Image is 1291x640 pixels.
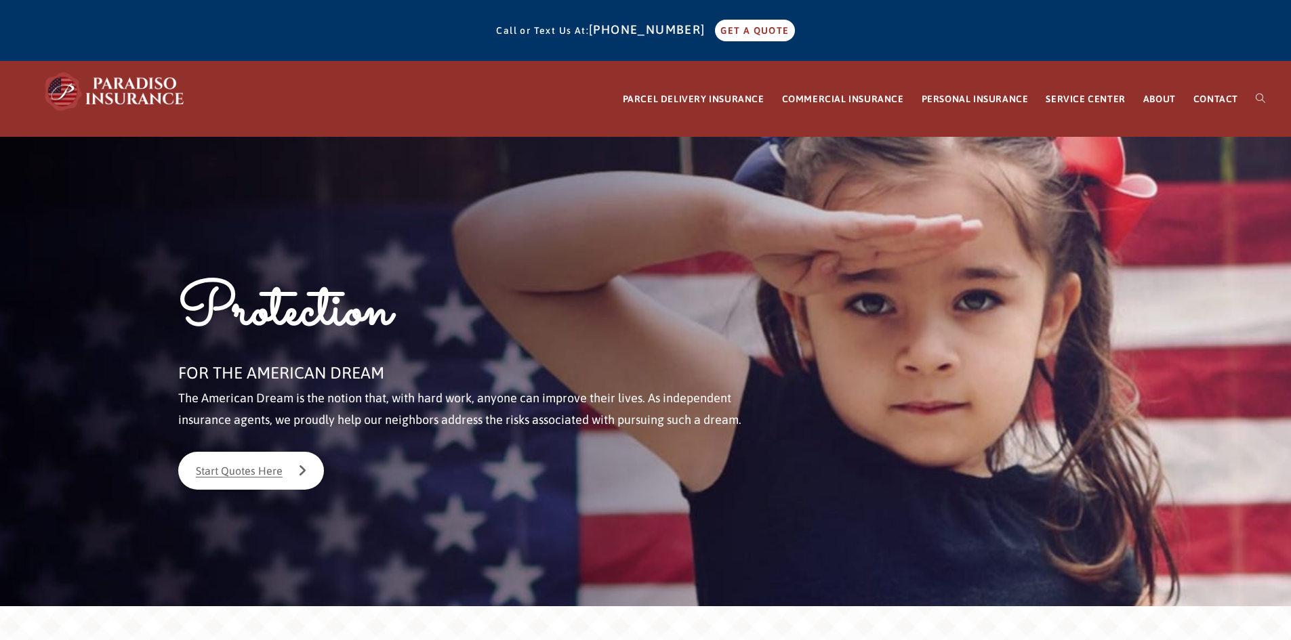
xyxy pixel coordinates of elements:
[1046,93,1125,104] span: SERVICE CENTER
[1143,93,1176,104] span: ABOUT
[178,364,384,382] span: FOR THE AMERICAN DREAM
[178,391,741,427] span: The American Dream is the notion that, with hard work, anyone can improve their lives. As indepen...
[1193,93,1238,104] span: CONTACT
[922,93,1029,104] span: PERSONAL INSURANCE
[41,71,190,112] img: Paradiso Insurance
[782,93,904,104] span: COMMERCIAL INSURANCE
[913,62,1038,137] a: PERSONAL INSURANCE
[1134,62,1185,137] a: ABOUT
[773,62,913,137] a: COMMERCIAL INSURANCE
[496,25,589,36] span: Call or Text Us At:
[589,22,712,37] a: [PHONE_NUMBER]
[178,452,324,490] a: Start Quotes Here
[178,272,745,358] h1: Protection
[1185,62,1247,137] a: CONTACT
[623,93,764,104] span: PARCEL DELIVERY INSURANCE
[614,62,773,137] a: PARCEL DELIVERY INSURANCE
[715,20,794,41] a: GET A QUOTE
[1037,62,1134,137] a: SERVICE CENTER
